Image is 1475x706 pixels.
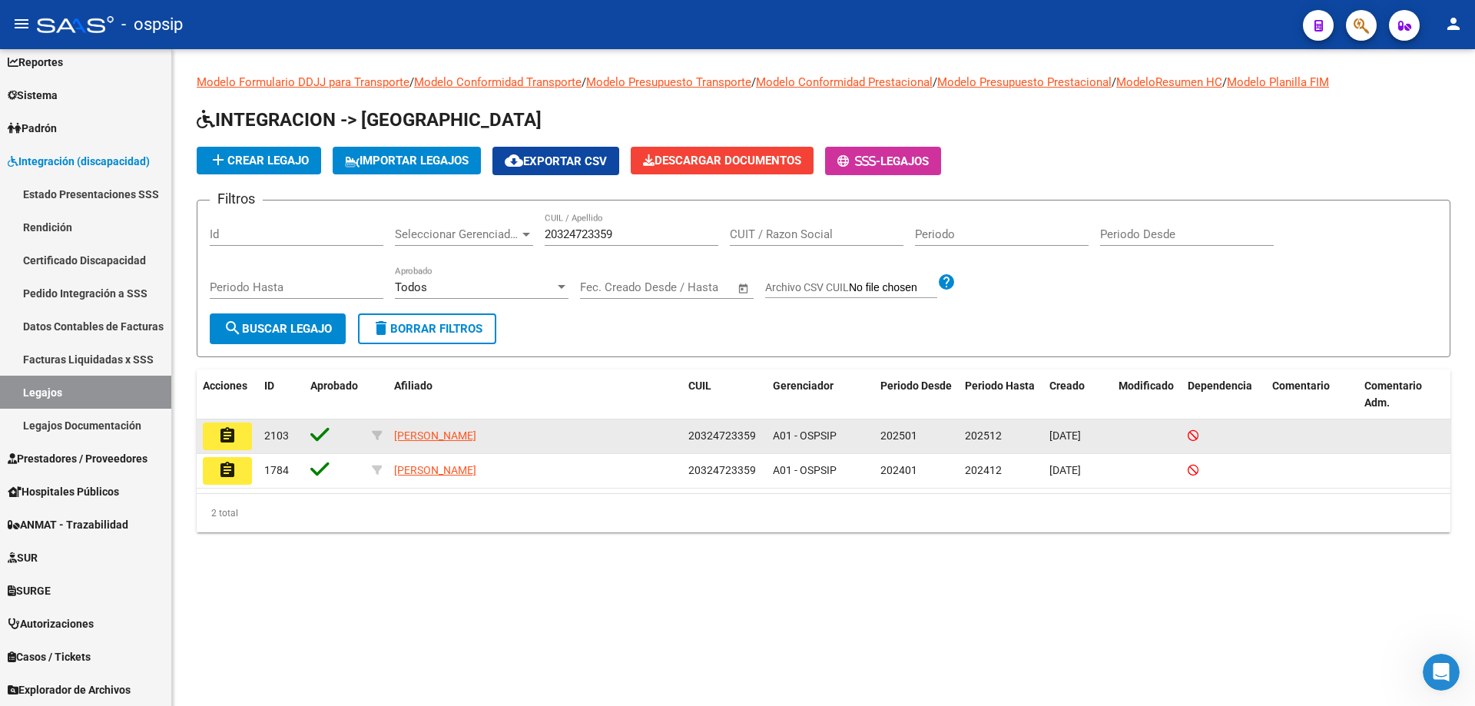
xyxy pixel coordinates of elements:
h3: Filtros [210,188,263,210]
span: [PERSON_NAME] [394,464,476,476]
span: - [837,154,880,168]
span: 2103 [264,429,289,442]
mat-icon: assignment [218,461,237,479]
mat-icon: add [209,151,227,169]
datatable-header-cell: Gerenciador [767,370,874,420]
datatable-header-cell: Comentario [1266,370,1358,420]
span: 1784 [264,464,289,476]
span: Comentario Adm. [1364,380,1422,409]
datatable-header-cell: Periodo Desde [874,370,959,420]
span: - ospsip [121,8,183,41]
span: Prestadores / Proveedores [8,450,147,467]
a: Modelo Presupuesto Transporte [586,75,751,89]
span: Descargar Documentos [643,154,801,167]
span: Archivo CSV CUIL [765,281,849,293]
span: Exportar CSV [505,154,607,168]
button: Borrar Filtros [358,313,496,344]
span: Hospitales Públicos [8,483,119,500]
a: Modelo Planilla FIM [1227,75,1329,89]
span: CUIL [688,380,711,392]
div: / / / / / / [197,74,1450,532]
span: Aprobado [310,380,358,392]
datatable-header-cell: Afiliado [388,370,682,420]
a: Modelo Formulario DDJJ para Transporte [197,75,409,89]
span: 202401 [880,464,917,476]
mat-icon: help [937,273,956,291]
span: Borrar Filtros [372,322,482,336]
button: Buscar Legajo [210,313,346,344]
span: Padrón [8,120,57,137]
button: Crear Legajo [197,147,321,174]
datatable-header-cell: Periodo Hasta [959,370,1043,420]
span: Crear Legajo [209,154,309,167]
datatable-header-cell: Acciones [197,370,258,420]
mat-icon: cloud_download [505,151,523,170]
span: Buscar Legajo [224,322,332,336]
span: SURGE [8,582,51,599]
span: INTEGRACION -> [GEOGRAPHIC_DATA] [197,109,542,131]
span: Todos [395,280,427,294]
span: Seleccionar Gerenciador [395,227,519,241]
datatable-header-cell: Dependencia [1182,370,1266,420]
button: IMPORTAR LEGAJOS [333,147,481,174]
mat-icon: delete [372,319,390,337]
button: Open calendar [735,280,753,297]
span: 20324723359 [688,429,756,442]
span: SUR [8,549,38,566]
span: [DATE] [1049,429,1081,442]
span: ANMAT - Trazabilidad [8,516,128,533]
a: Modelo Presupuesto Prestacional [937,75,1112,89]
span: Autorizaciones [8,615,94,632]
mat-icon: assignment [218,426,237,445]
input: Fecha inicio [580,280,642,294]
mat-icon: person [1444,15,1463,33]
mat-icon: menu [12,15,31,33]
datatable-header-cell: Creado [1043,370,1112,420]
mat-icon: search [224,319,242,337]
span: Gerenciador [773,380,834,392]
datatable-header-cell: Aprobado [304,370,366,420]
a: Modelo Conformidad Prestacional [756,75,933,89]
span: Casos / Tickets [8,648,91,665]
a: ModeloResumen HC [1116,75,1222,89]
button: Exportar CSV [492,147,619,175]
a: Modelo Conformidad Transporte [414,75,582,89]
datatable-header-cell: ID [258,370,304,420]
datatable-header-cell: Modificado [1112,370,1182,420]
span: Explorador de Archivos [8,681,131,698]
span: Dependencia [1188,380,1252,392]
span: Acciones [203,380,247,392]
datatable-header-cell: CUIL [682,370,767,420]
span: Modificado [1119,380,1174,392]
span: Comentario [1272,380,1330,392]
span: Creado [1049,380,1085,392]
span: ID [264,380,274,392]
datatable-header-cell: Comentario Adm. [1358,370,1450,420]
span: Periodo Hasta [965,380,1035,392]
span: [DATE] [1049,464,1081,476]
span: Afiliado [394,380,433,392]
span: 20324723359 [688,464,756,476]
span: 202501 [880,429,917,442]
button: Descargar Documentos [631,147,814,174]
span: Integración (discapacidad) [8,153,150,170]
iframe: Intercom live chat [1423,654,1460,691]
span: 202412 [965,464,1002,476]
div: 2 total [197,494,1450,532]
input: Fecha fin [656,280,731,294]
span: Sistema [8,87,58,104]
button: -Legajos [825,147,941,175]
span: A01 - OSPSIP [773,429,837,442]
span: Reportes [8,54,63,71]
span: Legajos [880,154,929,168]
span: 202512 [965,429,1002,442]
span: IMPORTAR LEGAJOS [345,154,469,167]
span: A01 - OSPSIP [773,464,837,476]
span: [PERSON_NAME] [394,429,476,442]
span: Periodo Desde [880,380,952,392]
input: Archivo CSV CUIL [849,281,937,295]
